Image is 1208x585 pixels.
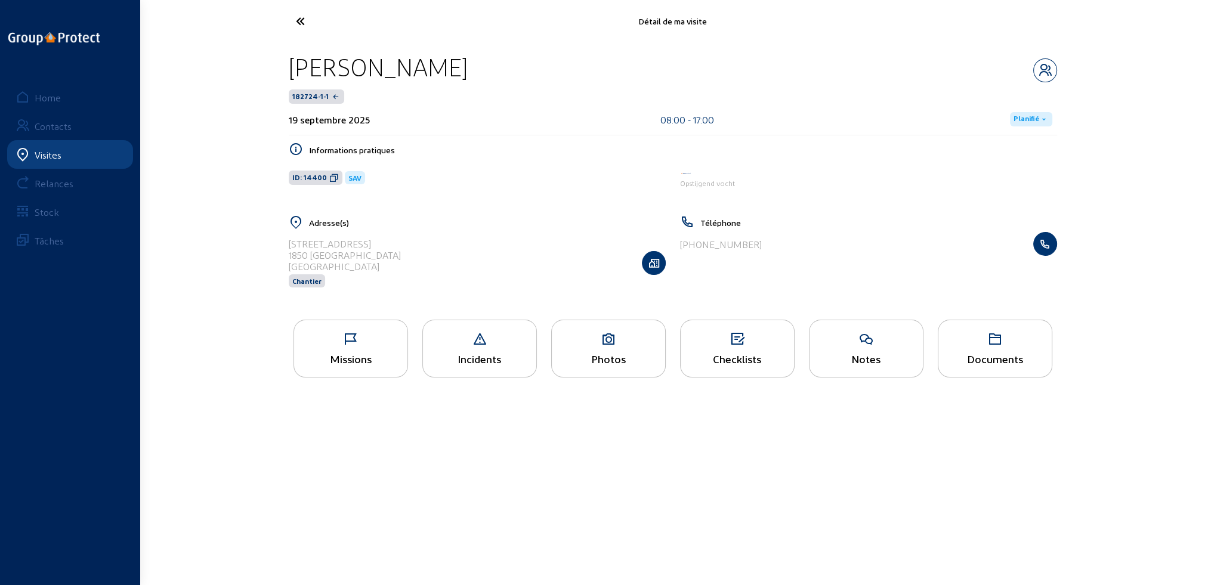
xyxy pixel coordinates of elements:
a: Stock [7,197,133,226]
div: Stock [35,206,59,218]
span: Planifié [1014,114,1039,124]
img: logo-oneline.png [8,32,100,45]
span: 182724-1-1 [292,92,329,101]
div: Checklists [681,352,794,365]
div: Relances [35,178,73,189]
span: Opstijgend vocht [680,179,735,187]
div: Missions [294,352,407,365]
img: Aqua Protect [680,172,692,175]
div: [PERSON_NAME] [289,52,468,82]
a: Tâches [7,226,133,255]
div: Contacts [35,120,72,132]
div: 08:00 - 17:00 [660,114,714,125]
div: Incidents [423,352,536,365]
a: Relances [7,169,133,197]
div: Notes [810,352,923,365]
div: Visites [35,149,61,160]
div: 19 septembre 2025 [289,114,370,125]
span: ID: 14400 [292,173,327,182]
h5: Adresse(s) [309,218,666,228]
div: Tâches [35,235,64,246]
a: Home [7,83,133,112]
div: [STREET_ADDRESS] [289,238,401,249]
span: Chantier [292,277,322,285]
a: Contacts [7,112,133,140]
div: [GEOGRAPHIC_DATA] [289,261,401,272]
span: SAV [348,174,362,182]
h5: Informations pratiques [309,145,1057,155]
div: [PHONE_NUMBER] [680,239,762,250]
h5: Téléphone [700,218,1057,228]
div: Documents [938,352,1052,365]
div: Home [35,92,61,103]
a: Visites [7,140,133,169]
div: 1850 [GEOGRAPHIC_DATA] [289,249,401,261]
div: Photos [552,352,665,365]
div: Détail de ma visite [410,16,935,26]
